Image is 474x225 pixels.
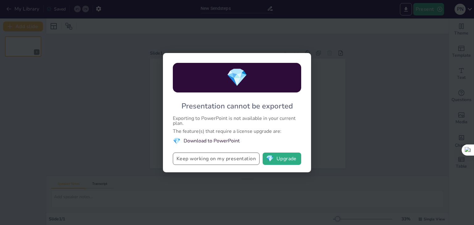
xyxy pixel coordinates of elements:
[173,137,181,145] span: diamond
[173,137,301,145] li: Download to PowerPoint
[263,153,301,165] button: diamondUpgrade
[173,153,260,165] button: Keep working on my presentation
[173,116,301,126] div: Exporting to PowerPoint is not available in your current plan.
[181,101,293,111] div: Presentation cannot be exported
[173,129,301,134] div: The feature(s) that require a license upgrade are:
[226,66,248,89] span: diamond
[266,156,274,162] span: diamond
